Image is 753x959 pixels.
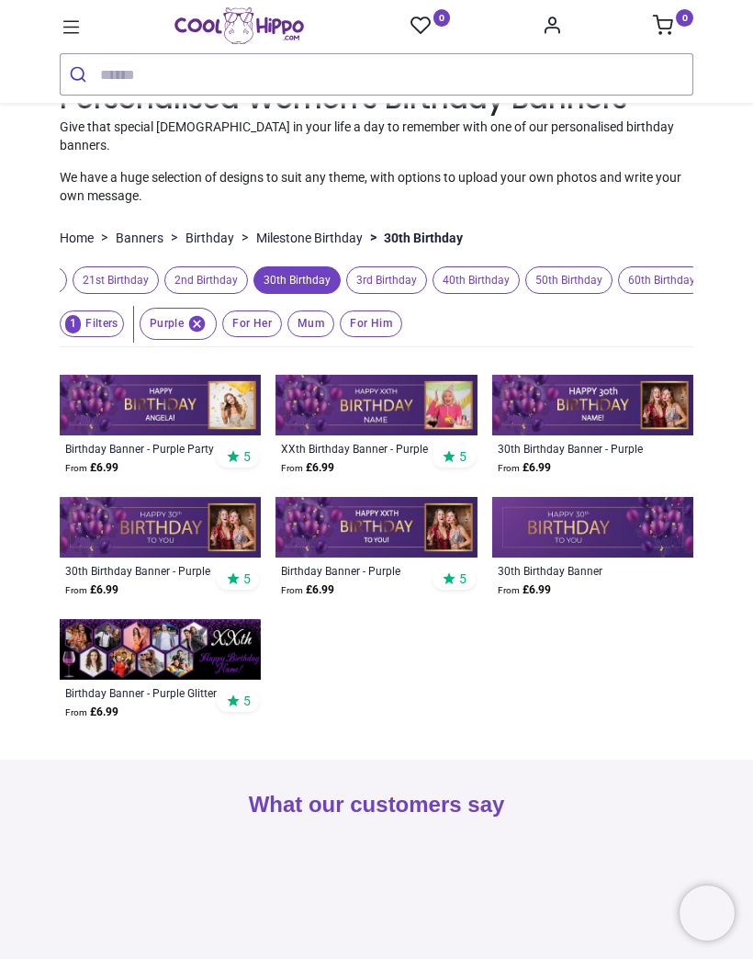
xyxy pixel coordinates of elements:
a: Account Info [542,20,562,35]
span: From [65,585,87,595]
span: From [65,707,87,717]
span: 50th Birthday [525,266,613,295]
span: 5 [243,693,251,709]
a: Birthday Banner - Purple Glitter Design [65,685,218,700]
strong: £ 6.99 [498,459,551,477]
button: Submit [61,54,100,95]
a: 0 [653,20,693,35]
a: Banners [116,230,163,248]
a: Birthday Banner - Purple Party Balloons [65,441,218,456]
span: Purple [140,308,217,340]
a: 0 [410,15,451,38]
iframe: Brevo live chat [680,886,735,941]
button: 40th Birthday [427,266,520,295]
strong: £ 6.99 [65,581,118,599]
img: Happy 30th Birthday Banner - Purple Balloons [492,497,693,558]
span: 5 [459,570,466,587]
strong: £ 6.99 [65,704,118,721]
img: Personalised Happy XXth Birthday Banner - Purple Balloons - Add Name & 1 Photo [275,375,477,435]
strong: £ 6.99 [281,581,334,599]
span: > [363,229,384,247]
a: 30th Birthday Banner - Purple Balloons [498,441,650,456]
p: We have a huge selection of designs to suit any theme, with options to upload your own photos and... [60,169,693,205]
strong: £ 6.99 [65,459,118,477]
a: Milestone Birthday [256,230,363,248]
p: Give that special [DEMOGRAPHIC_DATA] in your life a day to remember with one of our personalised ... [60,118,693,154]
span: From [281,463,303,473]
span: > [94,229,116,247]
span: 40th Birthday [433,266,520,295]
button: 1Filters [60,310,124,337]
span: 3rd Birthday [346,266,427,295]
sup: 0 [676,9,693,27]
span: 5 [243,448,251,465]
button: 60th Birthday [613,266,705,295]
button: 3rd Birthday [341,266,427,295]
a: 30th Birthday Banner [498,563,650,578]
img: Personalised Birthday Banner - Purple Glitter Design - Custom Name, Age & 9 Photo Upload [60,619,261,680]
span: From [65,463,87,473]
span: 5 [459,448,466,465]
span: From [498,463,520,473]
button: 2nd Birthday [159,266,248,295]
strong: £ 6.99 [498,581,551,599]
span: From [498,585,520,595]
span: 60th Birthday [618,266,705,295]
li: 30th Birthday [363,229,463,247]
h2: What our customers say [60,789,693,820]
sup: 0 [433,9,451,27]
span: For Him [340,310,402,337]
img: Personalised Happy Birthday Banner - Purple Party Balloons - Custom Name & 1 Photo Upload [60,375,261,435]
span: 1 [65,315,81,333]
strong: £ 6.99 [281,459,334,477]
span: > [234,229,256,247]
img: Personalised Happy 30th Birthday Banner - Purple Balloons - 1 Photo Upload [60,497,261,558]
a: Birthday [185,230,234,248]
span: Mum [287,310,334,337]
a: Birthday Banner - Purple Balloons [281,563,433,578]
button: 30th Birthday [248,266,341,295]
a: Home [60,230,94,248]
button: 50th Birthday [520,266,613,295]
span: 2nd Birthday [164,266,248,295]
button: 21st Birthday [67,266,159,295]
a: 30th Birthday Banner - Purple Balloons [65,563,218,578]
span: For Her [222,310,282,337]
img: Personalised Happy Birthday Banner - Purple Balloons - Custom Age & 1 Photo Upload [275,497,477,558]
a: XXth Birthday Banner - Purple Balloons [281,441,433,456]
span: > [163,229,185,247]
img: Cool Hippo [174,7,304,44]
span: 30th Birthday [253,266,341,295]
span: From [281,585,303,595]
span: 21st Birthday [73,266,159,295]
span: 5 [243,570,251,587]
img: Personalised Happy 30th Birthday Banner - Purple Balloons - Custom Name & 1 Photo Upload [492,375,693,435]
a: Logo of Cool Hippo [174,7,304,44]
